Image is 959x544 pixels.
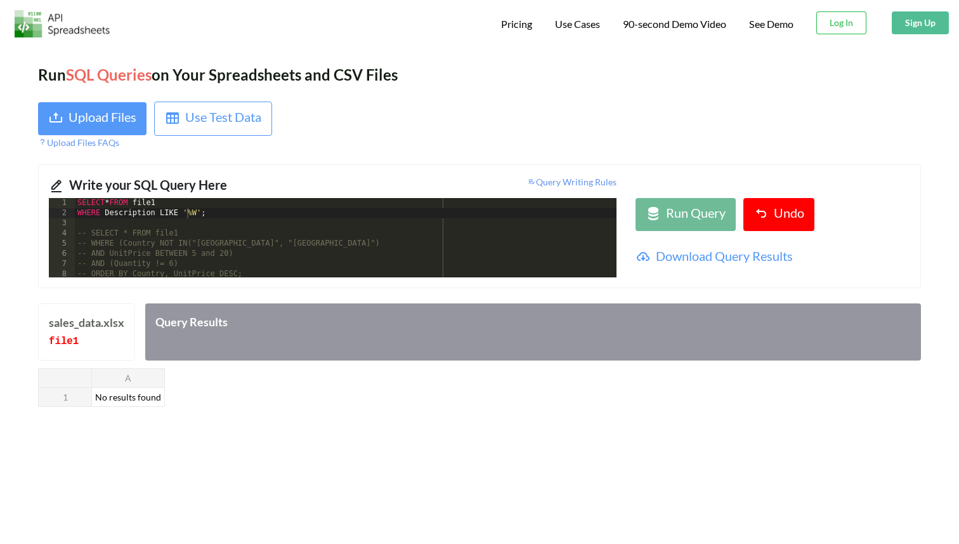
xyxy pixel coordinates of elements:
th: A [92,368,165,387]
button: Run Query [636,198,736,231]
a: See Demo [749,18,793,31]
button: Undo [743,198,814,231]
div: 6 [49,249,75,259]
div: 4 [49,229,75,239]
span: SQL Queries [66,65,152,84]
div: 1 [49,198,75,208]
div: Use Test Data [185,107,261,130]
div: 3 [49,218,75,229]
button: Sign Up [892,11,949,34]
span: Pricing [501,18,532,30]
span: No results found [93,389,164,405]
div: 2 [49,208,75,218]
div: Write your SQL Query Here [69,175,323,198]
span: Use Cases [555,18,600,30]
code: file 1 [49,336,79,347]
div: Download Query Results [656,246,910,269]
span: Query Writing Rules [527,176,616,187]
div: Undo [774,203,804,226]
div: Query Results [145,303,921,361]
div: Run Query [666,203,726,226]
span: Upload Files FAQs [38,137,119,148]
img: Logo.png [15,10,110,37]
div: 5 [49,239,75,249]
button: Use Test Data [154,102,272,136]
span: 90-second Demo Video [623,19,726,29]
div: Upload Files [68,107,136,130]
div: 8 [49,269,75,279]
button: Log In [816,11,866,34]
div: Run on Your Spreadsheets and CSV Files [38,63,921,86]
button: Upload Files [38,102,147,135]
th: 1 [39,387,92,406]
div: 7 [49,259,75,269]
div: sales_data.xlsx [49,314,124,331]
